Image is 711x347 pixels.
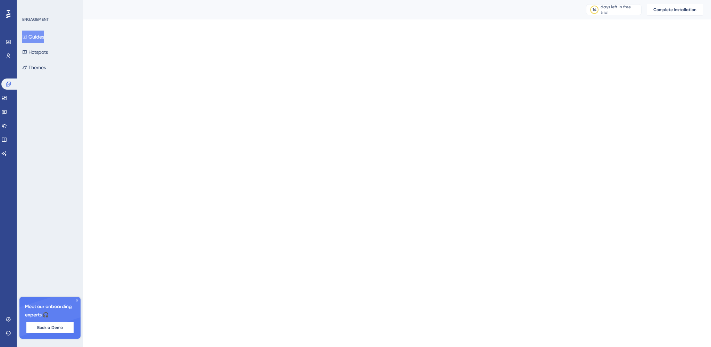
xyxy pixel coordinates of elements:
div: ENGAGEMENT [22,17,49,22]
button: Book a Demo [26,322,74,333]
div: days left in free trial [601,4,639,15]
div: 14 [593,7,596,13]
button: Guides [22,31,44,43]
span: Book a Demo [37,325,63,330]
button: Themes [22,61,46,74]
span: Meet our onboarding experts 🎧 [25,303,75,319]
span: Complete Installation [653,7,696,13]
button: Complete Installation [647,4,703,15]
button: Hotspots [22,46,48,58]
